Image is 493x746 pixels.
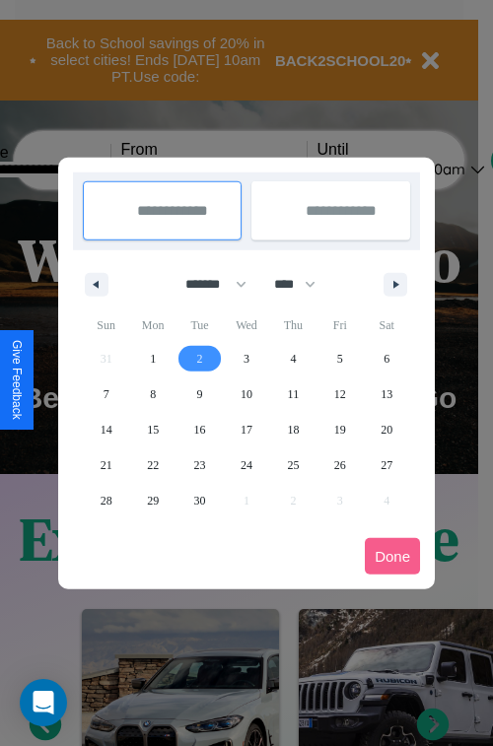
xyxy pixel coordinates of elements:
span: Thu [270,309,317,341]
button: 11 [270,376,317,412]
span: Fri [317,309,363,341]
button: 16 [176,412,223,447]
span: 18 [287,412,299,447]
span: 5 [337,341,343,376]
span: 4 [290,341,296,376]
button: 15 [129,412,176,447]
span: 23 [194,447,206,483]
button: 14 [83,412,129,447]
span: Sat [364,309,410,341]
span: 8 [150,376,156,412]
button: 30 [176,483,223,518]
button: 20 [364,412,410,447]
button: 24 [223,447,269,483]
span: 17 [241,412,252,447]
button: 3 [223,341,269,376]
span: 9 [197,376,203,412]
span: 7 [104,376,109,412]
button: 1 [129,341,176,376]
span: 3 [244,341,249,376]
button: 17 [223,412,269,447]
span: Tue [176,309,223,341]
span: 16 [194,412,206,447]
button: 8 [129,376,176,412]
div: Give Feedback [10,340,24,420]
button: 28 [83,483,129,518]
span: 30 [194,483,206,518]
span: 15 [147,412,159,447]
button: 29 [129,483,176,518]
button: 12 [317,376,363,412]
span: 29 [147,483,159,518]
button: 18 [270,412,317,447]
button: 9 [176,376,223,412]
button: 5 [317,341,363,376]
span: 1 [150,341,156,376]
button: 19 [317,412,363,447]
button: 21 [83,447,129,483]
button: 22 [129,447,176,483]
span: 11 [288,376,300,412]
button: 6 [364,341,410,376]
button: 25 [270,447,317,483]
span: 20 [381,412,392,447]
button: 2 [176,341,223,376]
span: 14 [101,412,112,447]
span: 19 [334,412,346,447]
button: 7 [83,376,129,412]
span: 12 [334,376,346,412]
span: 22 [147,447,159,483]
button: 26 [317,447,363,483]
span: Wed [223,309,269,341]
span: 21 [101,447,112,483]
span: Mon [129,309,176,341]
span: 27 [381,447,392,483]
button: 27 [364,447,410,483]
span: Sun [83,309,129,341]
button: 10 [223,376,269,412]
button: 13 [364,376,410,412]
span: 24 [241,447,252,483]
button: Done [365,538,420,575]
span: 2 [197,341,203,376]
span: 10 [241,376,252,412]
button: 23 [176,447,223,483]
div: Open Intercom Messenger [20,679,67,726]
span: 26 [334,447,346,483]
span: 13 [381,376,392,412]
span: 6 [384,341,389,376]
span: 25 [287,447,299,483]
span: 28 [101,483,112,518]
button: 4 [270,341,317,376]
